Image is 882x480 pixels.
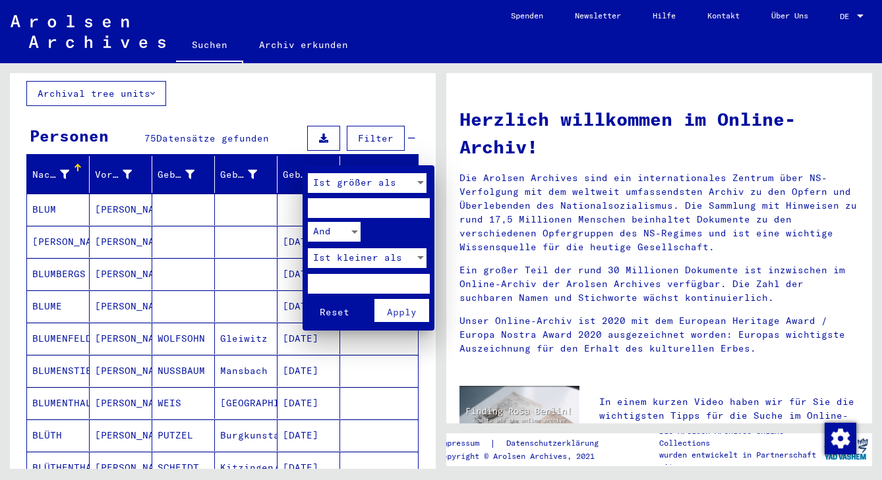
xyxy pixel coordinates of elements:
span: Apply [387,306,417,318]
img: Zustimmung ändern [825,423,856,454]
button: Reset [308,299,363,322]
span: Ist größer als [313,176,396,188]
button: Apply [374,299,429,322]
span: And [313,225,331,237]
span: Ist kleiner als [313,252,402,263]
span: Reset [320,306,349,318]
div: Zustimmung ändern [824,422,856,454]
